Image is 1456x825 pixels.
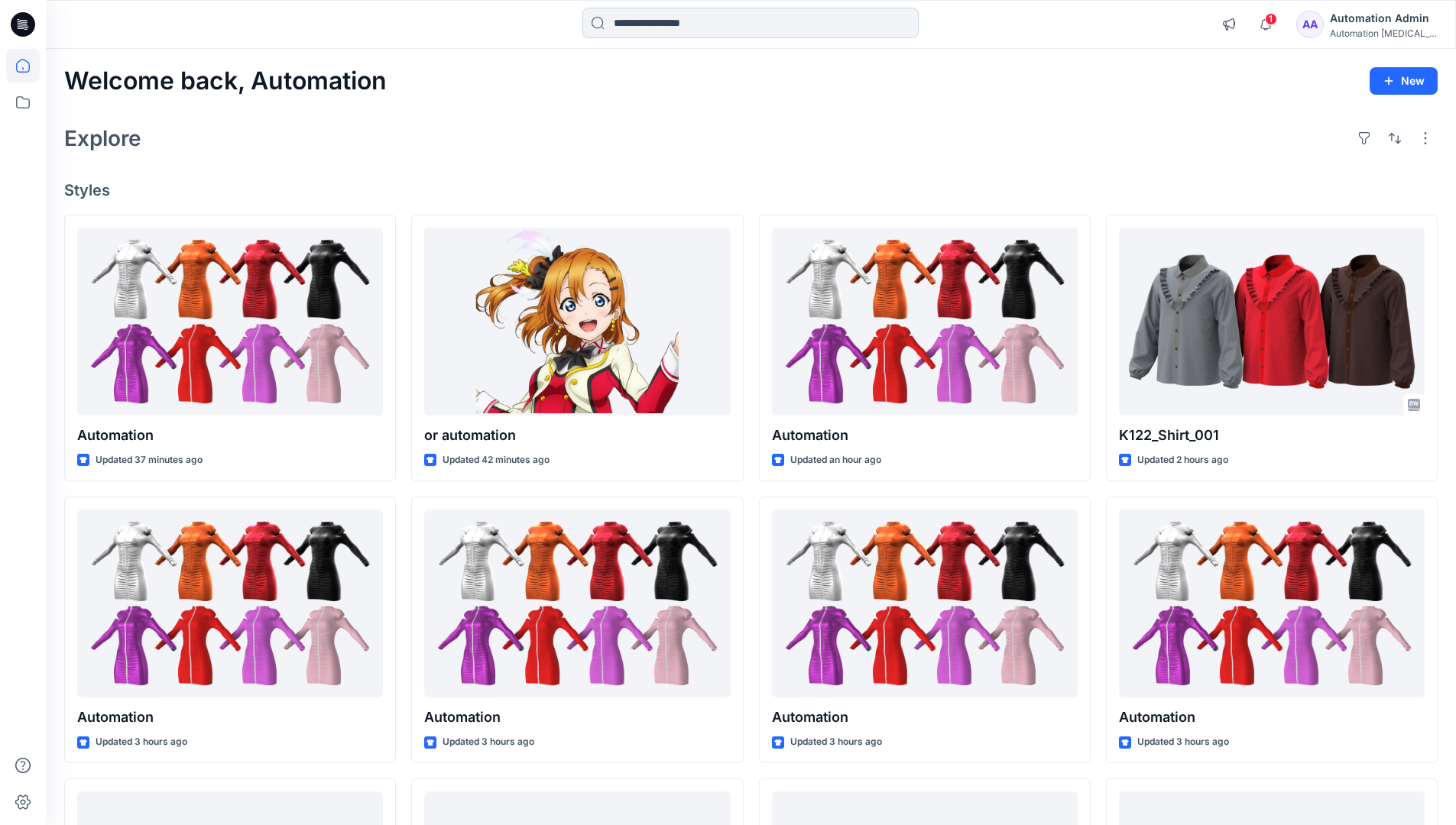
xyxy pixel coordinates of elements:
[64,67,387,95] h2: Welcome back, Automation
[1119,510,1425,698] a: Automation
[424,228,730,416] a: or automation
[64,126,141,150] h2: Explore
[772,425,1078,446] p: Automation
[443,734,534,750] p: Updated 3 hours ago
[1330,27,1437,39] div: Automation [MEDICAL_DATA]...
[1119,228,1425,416] a: K122_Shirt_001
[77,228,383,416] a: Automation
[790,452,881,468] p: Updated an hour ago
[772,707,1078,728] p: Automation
[1137,452,1228,468] p: Updated 2 hours ago
[1119,707,1425,728] p: Automation
[1296,11,1324,38] div: AA
[1370,67,1438,95] button: New
[96,734,187,750] p: Updated 3 hours ago
[424,510,730,698] a: Automation
[424,707,730,728] p: Automation
[772,228,1078,416] a: Automation
[790,734,882,750] p: Updated 3 hours ago
[77,707,383,728] p: Automation
[443,452,550,468] p: Updated 42 minutes ago
[77,425,383,446] p: Automation
[1265,13,1277,25] span: 1
[424,425,730,446] p: or automation
[1137,734,1229,750] p: Updated 3 hours ago
[1330,9,1437,27] div: Automation Admin
[77,510,383,698] a: Automation
[64,181,1438,199] h4: Styles
[1119,425,1425,446] p: K122_Shirt_001
[772,510,1078,698] a: Automation
[96,452,203,468] p: Updated 37 minutes ago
